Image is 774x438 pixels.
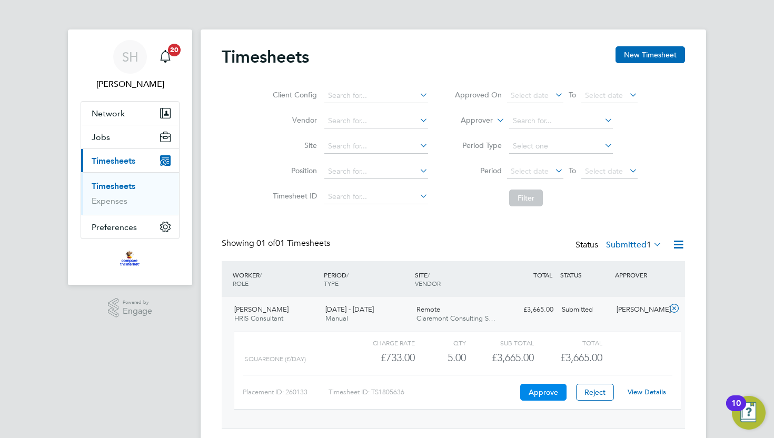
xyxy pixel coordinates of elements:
span: Jobs [92,132,110,142]
div: SITE [412,265,503,293]
span: Select date [585,166,623,176]
div: Timesheet ID: TS1805636 [329,384,518,401]
input: Select one [509,139,613,154]
div: PERIOD [321,265,412,293]
label: Approver [445,115,493,126]
span: 1 [647,240,651,250]
span: Remote [416,305,440,314]
a: Expenses [92,196,127,206]
button: Approve [520,384,567,401]
input: Search for... [324,164,428,179]
div: APPROVER [612,265,667,284]
button: Timesheets [81,149,179,172]
span: SquareOne (£/day) [245,355,306,363]
span: TOTAL [533,271,552,279]
div: WORKER [230,265,321,293]
div: £733.00 [347,349,415,366]
button: Jobs [81,125,179,148]
span: ROLE [233,279,249,287]
span: / [428,271,430,279]
span: Select date [585,91,623,100]
span: / [260,271,262,279]
label: Position [270,166,317,175]
span: Preferences [92,222,137,232]
img: bglgroup-logo-retina.png [120,250,140,266]
span: [DATE] - [DATE] [325,305,374,314]
input: Search for... [324,114,428,128]
div: Status [575,238,664,253]
label: Site [270,141,317,150]
label: Submitted [606,240,662,250]
div: Total [534,336,602,349]
label: Period Type [454,141,502,150]
input: Search for... [324,139,428,154]
div: 10 [731,403,741,417]
nav: Main navigation [68,29,192,285]
h2: Timesheets [222,46,309,67]
div: Timesheets [81,172,179,215]
div: £3,665.00 [466,349,534,366]
span: Select date [511,166,549,176]
button: Filter [509,190,543,206]
a: SH[PERSON_NAME] [81,40,180,91]
span: SH [122,50,138,64]
span: To [565,88,579,102]
a: Timesheets [92,181,135,191]
div: Showing [222,238,332,249]
div: Charge rate [347,336,415,349]
span: Powered by [123,298,152,307]
label: Vendor [270,115,317,125]
a: Powered byEngage [108,298,153,318]
div: Submitted [558,301,612,318]
a: 20 [155,40,176,74]
span: VENDOR [415,279,441,287]
button: Open Resource Center, 10 new notifications [732,396,766,430]
span: [PERSON_NAME] [234,305,289,314]
div: [PERSON_NAME] [612,301,667,318]
span: To [565,164,579,177]
div: 5.00 [415,349,466,366]
span: Timesheets [92,156,135,166]
div: STATUS [558,265,612,284]
input: Search for... [324,190,428,204]
span: Claremont Consulting S… [416,314,495,323]
input: Search for... [324,88,428,103]
div: Sub Total [466,336,534,349]
span: 01 of [256,238,275,248]
span: Manual [325,314,348,323]
span: Engage [123,307,152,316]
label: Client Config [270,90,317,99]
span: HRIS Consultant [234,314,283,323]
span: Select date [511,91,549,100]
label: Period [454,166,502,175]
label: Timesheet ID [270,191,317,201]
div: QTY [415,336,466,349]
span: TYPE [324,279,339,287]
input: Search for... [509,114,613,128]
span: Network [92,108,125,118]
span: 01 Timesheets [256,238,330,248]
div: Placement ID: 260133 [243,384,329,401]
button: New Timesheet [616,46,685,63]
span: 20 [168,44,181,56]
button: Reject [576,384,614,401]
div: £3,665.00 [503,301,558,318]
label: Approved On [454,90,502,99]
span: / [346,271,349,279]
span: Stuart Horn [81,78,180,91]
a: View Details [628,387,666,396]
button: Preferences [81,215,179,238]
span: £3,665.00 [560,351,602,364]
button: Network [81,102,179,125]
a: Go to home page [81,250,180,266]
